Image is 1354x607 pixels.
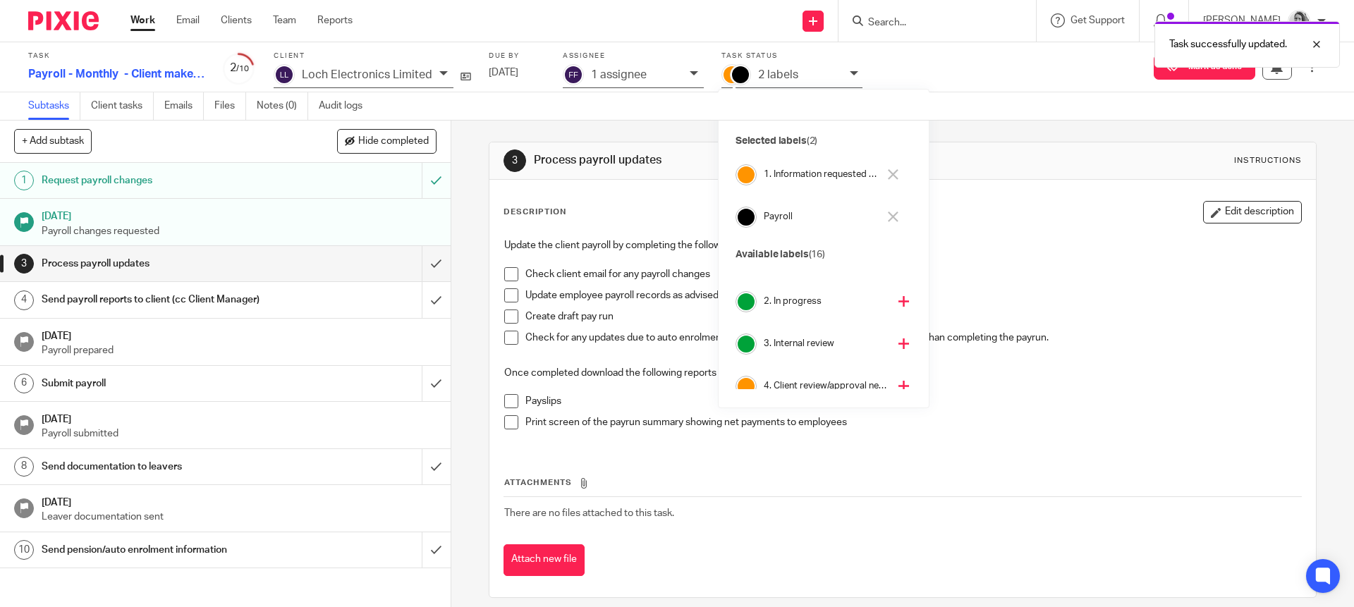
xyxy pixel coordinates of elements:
h1: Send documentation to leavers [42,456,286,477]
a: Subtasks [28,92,80,120]
p: Payroll submitted [42,427,437,441]
a: Files [214,92,246,120]
p: Task successfully updated. [1169,37,1287,51]
h1: Request payroll changes [42,170,286,191]
h4: 3. Internal review [764,337,888,350]
div: 4 [14,290,34,310]
span: Attachments [504,479,572,486]
h1: Submit payroll [42,373,286,394]
p: Description [504,207,566,218]
div: 3 [504,149,526,172]
p: 1 assignee [591,68,647,81]
div: 8 [14,457,34,477]
small: /10 [236,65,249,73]
p: Check for any updates due to auto enrolment by clicking post pay run but cancelling rather than c... [525,331,1300,345]
a: Work [130,13,155,27]
a: Emails [164,92,204,120]
img: svg%3E [563,64,584,85]
p: Payroll changes requested [42,224,437,238]
button: + Add subtask [14,129,92,153]
h1: [DATE] [42,206,437,223]
div: 3 [14,254,34,274]
h4: 1. Information requested from client [764,168,878,181]
p: Check client email for any payroll changes [525,267,1300,281]
h1: [DATE] [42,409,437,427]
p: Update the client payroll by completing the following steps: [504,238,1300,252]
div: 1 [14,171,34,190]
label: Assignee [563,51,704,61]
span: There are no files attached to this task. [504,508,674,518]
img: Pixie [28,11,99,30]
h1: [DATE] [42,326,437,343]
div: 2 [222,60,256,76]
p: 2 labels [758,68,798,81]
label: Due by [489,51,545,61]
label: Task [28,51,205,61]
label: Client [274,51,471,61]
a: Notes (0) [257,92,308,120]
span: (2) [807,136,818,146]
a: Client tasks [91,92,154,120]
p: Update employee payroll records as advised by client [525,288,1300,302]
img: svg%3E [274,64,295,85]
span: (16) [809,250,825,259]
img: IMG-0056.JPG [1288,10,1310,32]
span: [DATE] [489,68,518,78]
p: Available labels [736,247,912,262]
h1: Send payroll reports to client (cc Client Manager) [42,289,286,310]
h1: Process payroll updates [42,253,286,274]
p: Loch Electronics Limited [302,68,432,81]
p: Payroll prepared [42,343,437,357]
p: Create draft pay run [525,309,1300,324]
h4: 2. In progress [764,295,888,308]
p: Leaver documentation sent [42,510,437,524]
p: Print screen of the payrun summary showing net payments to employees [525,415,1300,429]
span: Hide completed [358,136,429,147]
div: 6 [14,374,34,393]
a: Audit logs [319,92,373,120]
a: Reports [317,13,353,27]
h4: Payroll [764,210,878,223]
a: Email [176,13,200,27]
h4: 4. Client review/approval needed [764,379,888,393]
button: Hide completed [337,129,437,153]
h1: Send pension/auto enrolment information [42,539,286,560]
h1: Process payroll updates [534,153,933,168]
button: Edit description [1203,201,1302,223]
div: Instructions [1234,155,1302,166]
a: Clients [221,13,252,27]
div: 10 [14,540,34,560]
p: Once completed download the following reports to be sent to the client and password protect: [504,366,1300,380]
p: Payslips [525,394,1300,408]
a: Team [273,13,296,27]
button: Attach new file [504,544,585,576]
p: Selected labels [736,134,912,149]
h1: [DATE] [42,492,437,510]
